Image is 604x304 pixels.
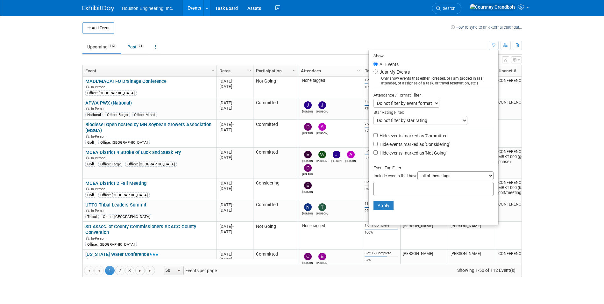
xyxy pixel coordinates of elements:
[365,187,398,192] div: 0%
[84,266,94,275] a: Go to the first page
[378,150,446,156] label: Hide events marked as 'Not Going'
[219,65,249,76] a: Dates
[432,3,461,14] a: Search
[146,266,155,275] a: Go to the last page
[304,101,312,109] img: Jerry Bents
[302,109,313,113] div: Jerry Bents
[347,151,355,158] img: Adam Ruud
[253,250,298,271] td: Committed
[232,224,234,229] span: -
[138,268,143,273] span: Go to the next page
[373,52,494,60] div: Show:
[316,211,328,215] div: Tyson Jeannotte
[355,65,362,75] a: Column Settings
[316,109,328,113] div: Joe Reiter
[86,156,89,159] img: In-Person Event
[123,41,149,53] a: Past34
[85,192,96,198] div: Golf
[125,266,134,275] a: 3
[85,78,167,84] a: MADI/MACATFO Drainage Conference
[232,202,234,207] span: -
[219,149,250,155] div: [DATE]
[448,222,496,250] td: [PERSON_NAME]
[219,224,250,229] div: [DATE]
[333,151,340,158] img: Jeremy McLaughlin
[101,214,152,219] div: Office: [GEOGRAPHIC_DATA]
[219,122,250,127] div: [DATE]
[356,68,361,73] span: Column Settings
[85,90,137,96] div: Office: [GEOGRAPHIC_DATA]
[125,162,177,167] div: Office: [GEOGRAPHIC_DATA]
[304,151,312,158] img: erik hove
[85,251,159,257] a: [US_STATE] Water Conference
[91,209,107,213] span: In-Person
[448,250,496,271] td: [PERSON_NAME]
[318,203,326,211] img: Tyson Jeannotte
[85,224,196,235] a: SD Assoc. of County Commissioners SDACC County Convention
[365,128,398,133] div: 75%
[86,134,89,138] img: In-Person Event
[94,266,104,275] a: Go to the previous page
[115,266,124,275] a: 2
[86,209,89,212] img: In-Person Event
[82,5,114,12] img: ExhibitDay
[85,202,146,208] a: UTTC Tribal Leaders Summit
[400,250,448,271] td: [PERSON_NAME]
[253,98,298,120] td: Committed
[148,268,153,273] span: Go to the last page
[96,268,102,273] span: Go to the previous page
[253,200,298,222] td: Committed
[85,122,211,134] a: Biodiesel Open hosted by MN Soybean Growers Association (MSGA)
[499,65,539,76] a: Unanet # (if applicable)
[85,149,181,155] a: MCEA District 4 Stroke of Luck and Steak Fry
[86,258,89,261] img: In-Person Event
[378,62,399,67] label: All Events
[91,258,107,262] span: In-Person
[164,266,175,275] span: 50
[345,158,356,163] div: Adam Ruud
[98,162,123,167] div: Office: Fargo
[316,260,328,264] div: Bret Zimmerman
[378,133,448,139] label: Hide events marked as 'Committed'
[316,131,328,135] div: Aaron Frankl
[365,230,398,235] div: 100%
[316,158,328,163] div: Wes Keller
[302,189,313,193] div: erik hove
[122,6,173,11] span: Houston Engineering, Inc.
[304,182,312,189] img: erik hove
[219,202,250,207] div: [DATE]
[85,112,103,117] div: National
[232,252,234,257] span: -
[365,85,398,90] div: 10%
[219,186,250,191] div: [DATE]
[365,156,398,161] div: 38%
[85,140,96,145] div: Golf
[232,122,234,127] span: -
[247,68,252,73] span: Column Settings
[451,266,521,275] span: Showing 1-50 of 112 Event(s)
[301,65,358,76] a: Attendees
[302,172,313,176] div: Derek Kayser
[373,76,494,86] div: Only show events that either I created, or I am tagged in (as attendee, or assignee of a task, or...
[85,180,146,186] a: MCEA District 2 Fall Meeting
[302,211,313,215] div: Neil Ausstin
[496,250,544,271] td: CONFERENCE-0010
[86,85,89,88] img: In-Person Event
[132,112,157,117] div: Office: Minot
[304,164,312,172] img: Derek Kayser
[246,65,253,75] a: Column Settings
[365,78,398,83] div: 1 of 10 Complete
[291,65,298,75] a: Column Settings
[105,112,130,117] div: Office: Fargo
[219,257,250,262] div: [DATE]
[91,156,107,160] span: In-Person
[85,65,212,76] a: Event
[219,207,250,213] div: [DATE]
[219,229,250,235] div: [DATE]
[302,131,313,135] div: Drew Kessler
[365,100,398,104] div: 4 of 6 Complete
[318,123,326,131] img: Aaron Frankl
[219,251,250,257] div: [DATE]
[91,236,107,241] span: In-Person
[98,192,150,198] div: Office: [GEOGRAPHIC_DATA]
